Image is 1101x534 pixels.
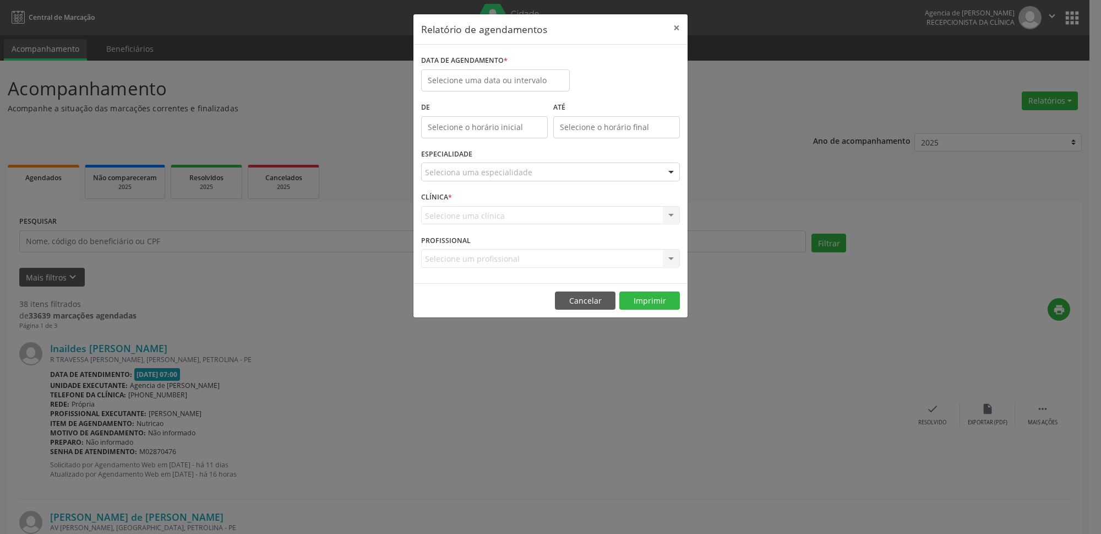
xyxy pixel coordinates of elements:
span: Seleciona uma especialidade [425,166,532,178]
button: Close [666,14,688,41]
input: Selecione o horário final [553,116,680,138]
label: DATA DE AGENDAMENTO [421,52,508,69]
button: Imprimir [619,292,680,310]
button: Cancelar [555,292,615,310]
input: Selecione uma data ou intervalo [421,69,570,91]
label: ESPECIALIDADE [421,146,472,163]
h5: Relatório de agendamentos [421,22,547,36]
label: De [421,99,548,116]
input: Selecione o horário inicial [421,116,548,138]
label: PROFISSIONAL [421,232,471,249]
label: CLÍNICA [421,189,452,206]
label: ATÉ [553,99,680,116]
